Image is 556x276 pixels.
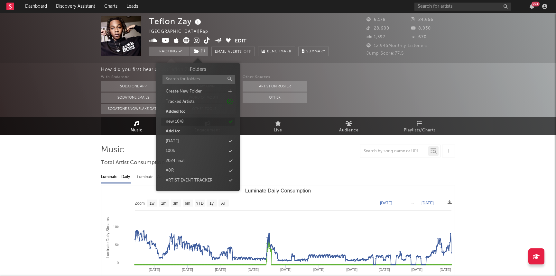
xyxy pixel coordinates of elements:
[149,28,223,36] div: [GEOGRAPHIC_DATA] | Rap
[532,2,540,6] div: 99 +
[166,158,184,164] div: 2024 final
[244,50,251,54] em: Off
[137,172,171,183] div: Luminate - Weekly
[366,44,428,48] span: 12,945 Monthly Listeners
[166,138,179,145] div: [DATE]
[267,48,292,56] span: Benchmark
[384,117,455,135] a: Playlists/Charts
[166,187,208,193] div: [PERSON_NAME] A&R
[101,172,131,183] div: Luminate - Daily
[149,16,203,27] div: Teflon Zay
[411,201,414,205] text: →
[258,47,295,56] a: Benchmark
[440,268,451,272] text: [DATE]
[149,47,190,56] button: Tracking
[182,268,193,272] text: [DATE]
[414,3,511,11] input: Search for artists
[247,268,259,272] text: [DATE]
[274,127,282,134] span: Live
[162,75,235,84] input: Search for folders...
[422,201,434,205] text: [DATE]
[411,35,427,39] span: 670
[106,217,110,258] text: Luminate Daily Streams
[366,35,385,39] span: 1,397
[166,177,212,184] div: ARTIST EVENT TRACKER
[313,117,384,135] a: Audience
[235,37,246,45] button: Edit
[379,268,390,272] text: [DATE]
[166,128,180,135] div: Add to:
[173,201,179,206] text: 3m
[115,243,119,247] text: 5k
[166,99,195,105] div: Tracked Artists
[404,127,436,134] span: Playlists/Charts
[166,148,175,154] div: 100k
[411,26,431,31] span: 8,030
[101,74,165,81] div: With Sodatone
[101,104,165,114] button: Sodatone Snowflake Data
[306,50,325,53] span: Summary
[221,201,225,206] text: All
[243,81,307,92] button: Artist on Roster
[161,201,167,206] text: 1m
[366,26,389,31] span: 28,600
[313,268,325,272] text: [DATE]
[101,159,165,167] span: Total Artist Consumption
[298,47,329,56] button: Summary
[339,127,359,134] span: Audience
[135,201,145,206] text: Zoom
[366,51,404,56] span: Jump Score: 77.5
[117,261,119,265] text: 0
[190,47,208,56] span: ( 1 )
[360,149,428,154] input: Search by song name or URL
[190,66,206,73] h3: Folders
[196,201,204,206] text: YTD
[380,201,392,205] text: [DATE]
[150,201,155,206] text: 1w
[101,81,165,92] button: Sodatone App
[166,109,185,115] div: Added to:
[243,93,307,103] button: Other
[530,4,534,9] button: 99+
[166,167,174,174] div: A&R
[131,127,143,134] span: Music
[166,88,202,95] div: Create New Folder
[412,268,423,272] text: [DATE]
[190,47,208,56] button: (1)
[280,268,292,272] text: [DATE]
[245,188,311,193] text: Luminate Daily Consumption
[185,201,190,206] text: 6m
[366,18,386,22] span: 6,178
[101,117,172,135] a: Music
[209,201,214,206] text: 1y
[346,268,357,272] text: [DATE]
[411,18,433,22] span: 24,656
[215,268,226,272] text: [DATE]
[149,268,160,272] text: [DATE]
[101,66,556,74] div: How did you first hear about Teflon Zay ?
[211,47,255,56] button: Email AlertsOff
[113,225,119,229] text: 10k
[243,117,313,135] a: Live
[101,93,165,103] button: Sodatone Emails
[243,74,307,81] div: Other Sources
[166,119,184,125] div: new 10/8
